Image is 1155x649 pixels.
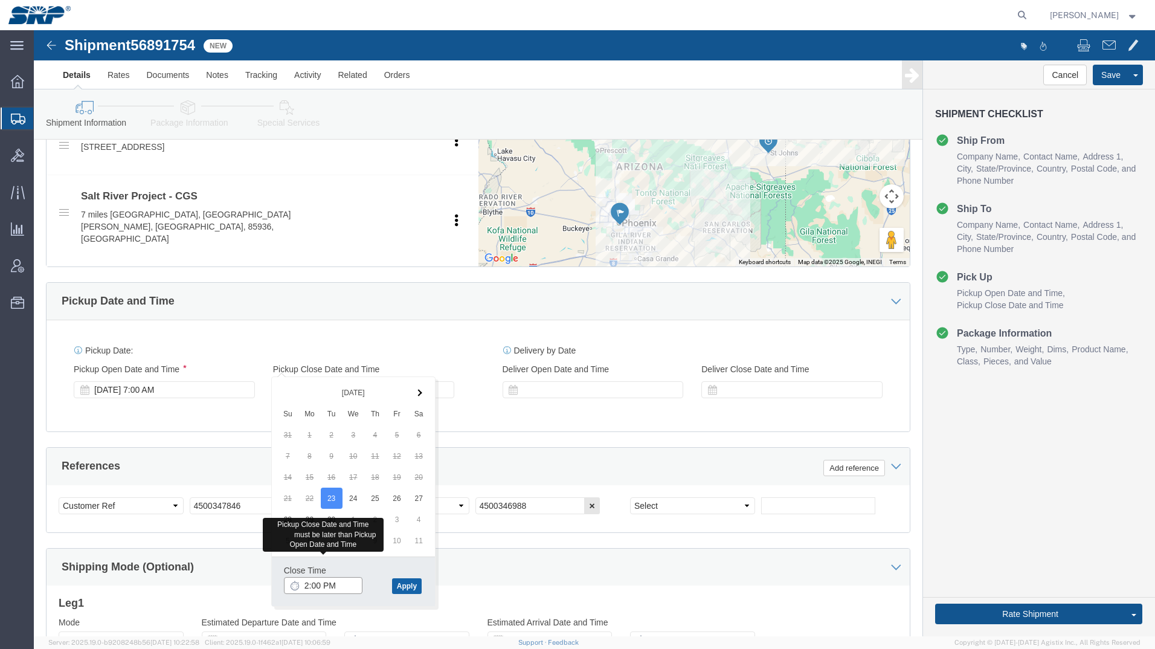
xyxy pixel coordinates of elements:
[1050,8,1119,22] span: Ed Simmons
[205,639,330,646] span: Client: 2025.19.0-1f462a1
[34,30,1155,636] iframe: FS Legacy Container
[1049,8,1139,22] button: [PERSON_NAME]
[954,638,1141,648] span: Copyright © [DATE]-[DATE] Agistix Inc., All Rights Reserved
[150,639,199,646] span: [DATE] 10:22:58
[282,639,330,646] span: [DATE] 10:06:59
[48,639,199,646] span: Server: 2025.19.0-b9208248b56
[548,639,579,646] a: Feedback
[8,6,71,24] img: logo
[518,639,549,646] a: Support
